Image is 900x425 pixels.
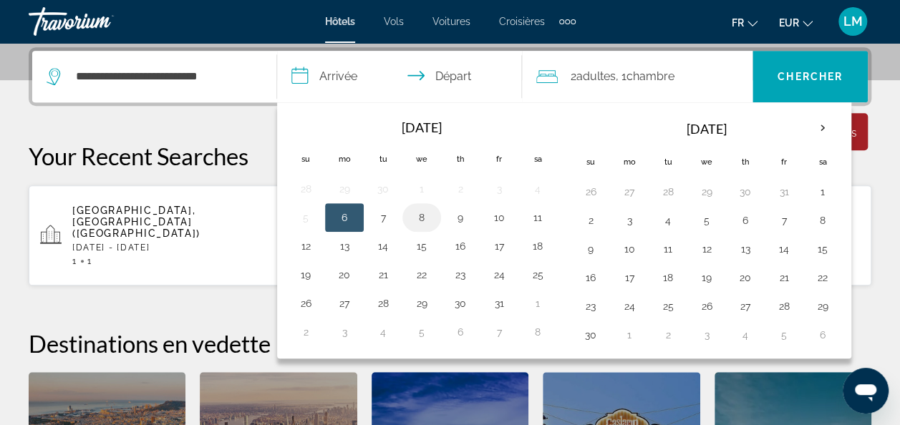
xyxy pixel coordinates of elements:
button: Day 17 [488,236,511,256]
table: Right calendar grid [571,112,842,349]
span: 2 [571,67,616,87]
span: , 1 [616,67,674,87]
span: EUR [779,17,799,29]
button: Day 24 [488,265,511,285]
button: Day 7 [488,322,511,342]
th: [DATE] [610,112,803,146]
button: Day 18 [657,268,679,288]
button: Day 6 [734,210,757,230]
button: Day 1 [618,325,641,345]
button: Day 9 [579,239,602,259]
button: Day 2 [579,210,602,230]
button: Day 1 [811,182,834,202]
p: [DATE] - [DATE] [72,243,289,253]
button: Day 28 [773,296,795,316]
button: User Menu [834,6,871,36]
button: Day 30 [449,293,472,313]
button: Day 29 [333,179,356,199]
input: Search hotel destination [74,66,255,87]
button: Day 2 [449,179,472,199]
button: Day 5 [695,210,718,230]
button: Day 3 [695,325,718,345]
button: Day 28 [294,179,317,199]
button: Day 26 [579,182,602,202]
button: [GEOGRAPHIC_DATA], [GEOGRAPHIC_DATA] ([GEOGRAPHIC_DATA])[DATE] - [DATE]11 [29,185,300,286]
button: Day 7 [372,207,395,228]
button: Day 4 [734,325,757,345]
button: Day 6 [811,325,834,345]
th: [DATE] [325,112,518,143]
button: Day 13 [734,239,757,259]
button: Day 12 [294,236,317,256]
button: Day 18 [526,236,549,256]
button: Day 3 [488,179,511,199]
button: Day 17 [618,268,641,288]
iframe: Bouton de lancement de la fenêtre de messagerie [843,368,889,414]
button: Day 31 [773,182,795,202]
button: Day 24 [618,296,641,316]
button: Day 23 [449,265,472,285]
button: Day 21 [773,268,795,288]
button: Day 25 [657,296,679,316]
button: Day 11 [657,239,679,259]
button: Day 30 [734,182,757,202]
button: Day 26 [695,296,718,316]
button: Day 4 [657,210,679,230]
span: fr [732,17,744,29]
button: Day 16 [449,236,472,256]
button: Day 6 [333,207,356,228]
span: Chercher [778,71,843,82]
button: Day 19 [294,265,317,285]
button: Day 2 [294,322,317,342]
button: Select check in and out date [277,51,522,102]
button: Day 10 [488,207,511,228]
button: Day 2 [657,325,679,345]
button: Change currency [779,12,813,33]
button: Day 6 [449,322,472,342]
button: Day 1 [410,179,433,199]
button: Search [753,51,868,102]
button: Day 29 [695,182,718,202]
a: Voitures [432,16,470,27]
h2: Destinations en vedette [29,329,871,358]
button: Day 25 [526,265,549,285]
button: Day 5 [773,325,795,345]
button: Day 12 [695,239,718,259]
button: Travelers: 2 adults, 0 children [522,51,753,102]
button: Day 9 [449,207,472,228]
button: Day 21 [372,265,395,285]
button: Day 20 [734,268,757,288]
button: Day 10 [618,239,641,259]
span: 1 [72,256,77,266]
button: Day 7 [773,210,795,230]
button: Day 30 [579,325,602,345]
button: Day 4 [372,322,395,342]
a: Hôtels [325,16,355,27]
button: Day 15 [410,236,433,256]
button: Day 11 [526,207,549,228]
button: Day 5 [294,207,317,228]
button: Day 28 [657,182,679,202]
button: Day 8 [811,210,834,230]
button: Day 1 [526,293,549,313]
button: Day 5 [410,322,433,342]
button: Change language [732,12,758,33]
button: Day 8 [526,322,549,342]
button: Day 20 [333,265,356,285]
div: Search widget [32,51,868,102]
a: Vols [384,16,404,27]
button: Day 27 [734,296,757,316]
button: Day 29 [410,293,433,313]
button: Day 27 [618,182,641,202]
p: Your Recent Searches [29,142,871,170]
a: Croisières [499,16,545,27]
button: Next month [803,112,842,145]
span: Adultes [576,69,616,83]
span: LM [843,14,863,29]
table: Left calendar grid [286,112,557,346]
button: Day 28 [372,293,395,313]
